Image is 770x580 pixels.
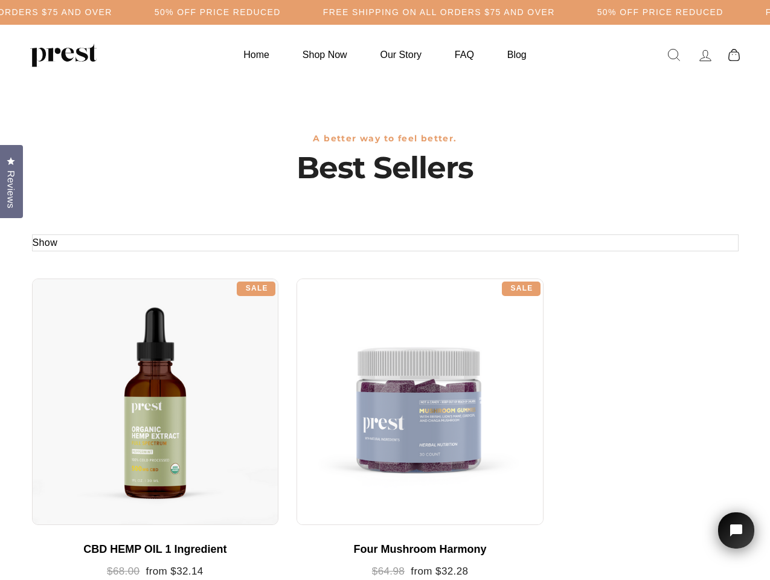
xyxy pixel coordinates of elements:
[365,43,437,66] a: Our Story
[287,43,362,66] a: Shop Now
[440,43,489,66] a: FAQ
[309,565,531,578] div: from $32.28
[237,282,275,296] div: Sale
[44,543,267,556] div: CBD HEMP OIL 1 Ingredient
[107,565,140,577] span: $68.00
[3,170,19,208] span: Reviews
[492,43,542,66] a: Blog
[32,150,739,186] h1: Best Sellers
[228,43,284,66] a: Home
[702,495,770,580] iframe: Tidio Chat
[323,7,555,18] h5: Free Shipping on all orders $75 and over
[597,7,723,18] h5: 50% OFF PRICE REDUCED
[228,43,541,66] ul: Primary
[33,235,58,251] button: Show
[372,565,405,577] span: $64.98
[30,43,97,67] img: PREST ORGANICS
[32,134,739,144] h3: A better way to feel better.
[502,282,541,296] div: Sale
[309,543,531,556] div: Four Mushroom Harmony
[155,7,281,18] h5: 50% OFF PRICE REDUCED
[44,565,267,578] div: from $32.14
